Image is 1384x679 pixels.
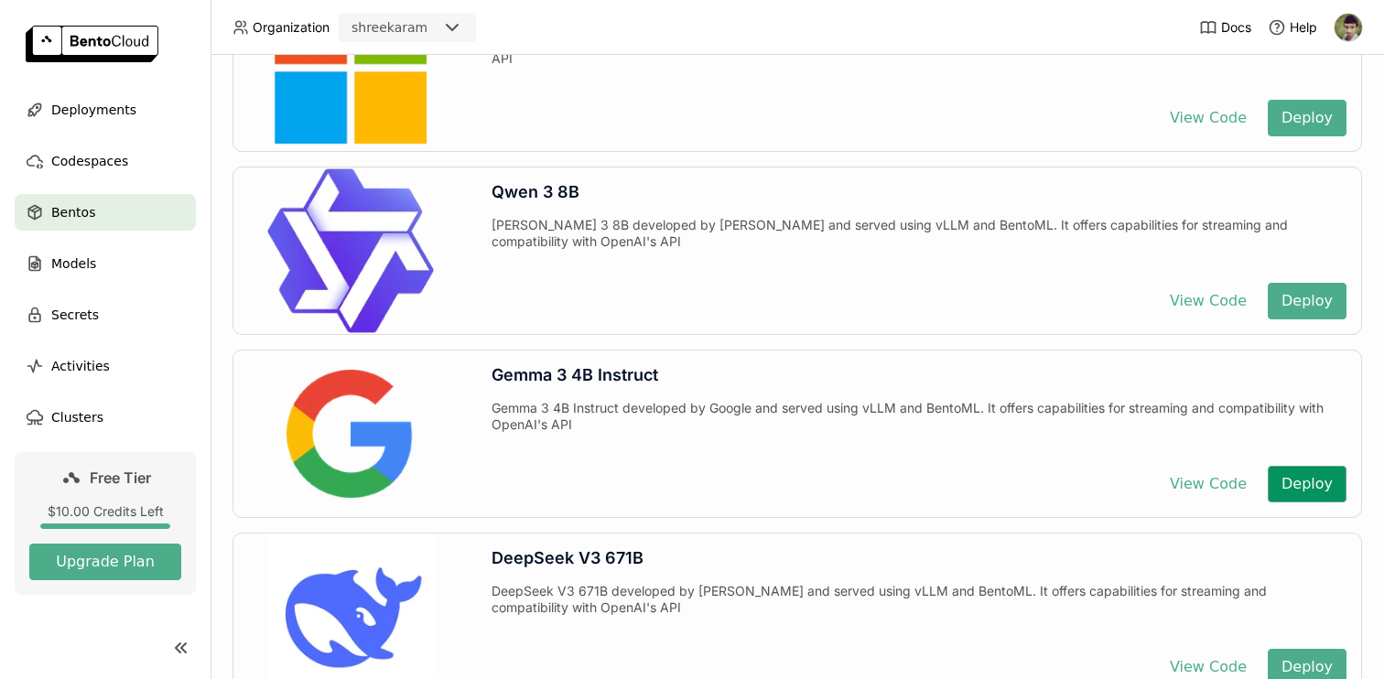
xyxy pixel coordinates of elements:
[90,469,151,487] span: Free Tier
[51,99,136,121] span: Deployments
[15,452,196,595] a: Free Tier$10.00 Credits LeftUpgrade Plan
[1199,18,1251,37] a: Docs
[51,150,128,172] span: Codespaces
[1268,18,1317,37] div: Help
[15,296,196,333] a: Secrets
[492,365,1346,385] div: Gemma 3 4B Instruct
[29,544,181,580] button: Upgrade Plan
[15,245,196,282] a: Models
[15,143,196,179] a: Codespaces
[492,583,1346,634] div: DeepSeek V3 671B developed by [PERSON_NAME] and served using vLLM and BentoML. It offers capabili...
[492,400,1346,451] div: Gemma 3 4B Instruct developed by Google and served using vLLM and BentoML. It offers capabilities...
[1156,283,1260,319] button: View Code
[15,399,196,436] a: Clusters
[492,217,1346,268] div: [PERSON_NAME] 3 8B developed by [PERSON_NAME] and served using vLLM and BentoML. It offers capabi...
[51,406,103,428] span: Clusters
[1290,19,1317,36] span: Help
[429,19,431,38] input: Selected shreekaram.
[267,350,434,517] img: Gemma 3 4B Instruct
[15,92,196,128] a: Deployments
[51,201,95,223] span: Bentos
[1221,19,1251,36] span: Docs
[51,355,110,377] span: Activities
[1156,466,1260,502] button: View Code
[51,253,96,275] span: Models
[1156,100,1260,136] button: View Code
[492,34,1346,85] div: Phi 4 14B developed by Microsoft and served using vLLM and BentoML. It offers capabilities for st...
[51,304,99,326] span: Secrets
[267,167,434,334] img: Qwen 3 8B
[1268,466,1346,502] button: Deploy
[26,26,158,62] img: logo
[351,18,427,37] div: shreekaram
[492,548,1346,568] div: DeepSeek V3 671B
[1268,100,1346,136] button: Deploy
[492,182,1346,202] div: Qwen 3 8B
[15,194,196,231] a: Bentos
[1268,283,1346,319] button: Deploy
[15,348,196,384] a: Activities
[253,19,330,36] span: Organization
[29,503,181,520] div: $10.00 Credits Left
[1335,14,1362,41] img: Madhusudhan R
